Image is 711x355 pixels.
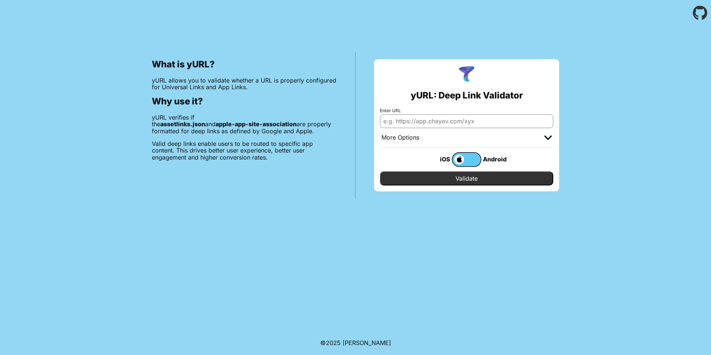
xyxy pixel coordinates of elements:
h2: What is yURL? [152,59,337,70]
input: e.g. https://app.chayev.com/xyx [380,114,553,128]
div: Android [481,154,511,164]
div: More Options [381,134,419,141]
label: Enter URL [380,108,553,113]
a: Michael Ibragimchayev's Personal Site [343,339,391,346]
p: yURL verifies if the and are properly formatted for deep links as defined by Google and Apple. [152,114,337,134]
footer: © [320,331,391,355]
p: Valid deep links enable users to be routed to specific app content. This drives better user exper... [152,140,337,161]
img: chevron [544,135,552,140]
img: yURL Logo [457,65,476,84]
span: 2025 [326,339,341,346]
div: iOS [422,154,452,164]
b: assetlinks.json [160,120,205,128]
h2: yURL: Deep Link Validator [411,90,523,101]
b: apple-app-site-association [216,120,297,128]
input: Validate [380,171,553,185]
h2: Why use it? [152,96,337,107]
p: yURL allows you to validate whether a URL is properly configured for Universal Links and App Links. [152,77,337,91]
